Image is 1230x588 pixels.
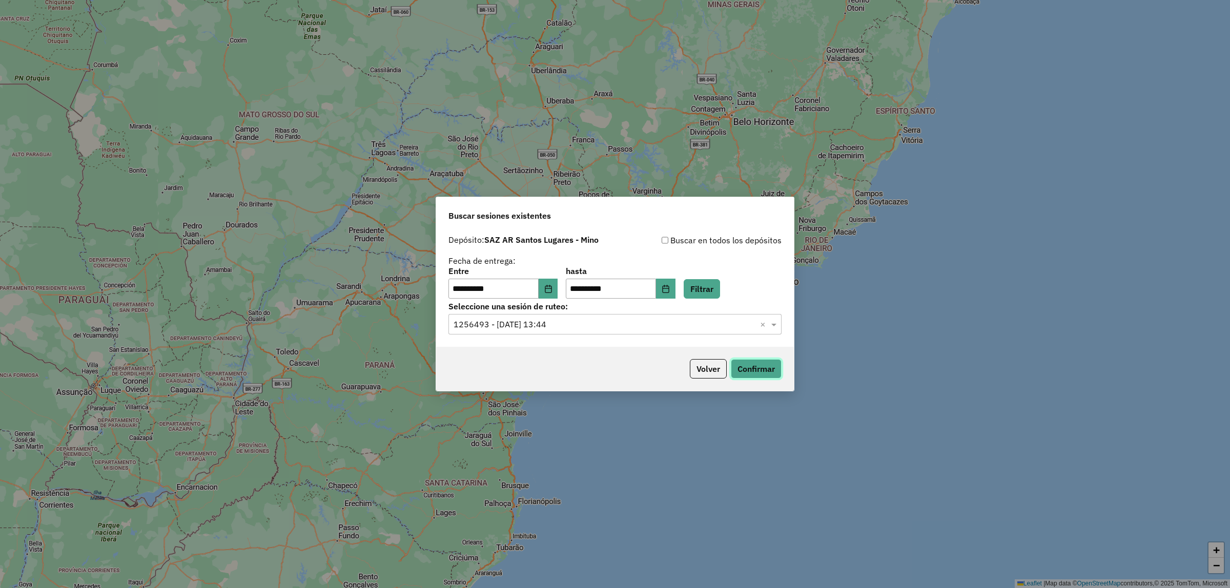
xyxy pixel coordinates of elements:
[448,209,551,222] span: Buscar sesiones existentes
[484,235,599,245] strong: SAZ AR Santos Lugares - Mino
[566,265,675,277] label: hasta
[690,359,727,379] button: Volver
[539,279,558,299] button: Choose Date
[615,234,782,246] div: Buscar en todos los depósitos
[731,359,782,379] button: Confirmar
[448,300,782,312] label: Seleccione una sesión de ruteo:
[448,255,516,267] label: Fecha de entrega:
[684,279,720,299] button: Filtrar
[760,318,769,330] span: Clear all
[448,265,558,277] label: Entre
[448,234,599,246] label: Depósito:
[656,279,675,299] button: Choose Date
